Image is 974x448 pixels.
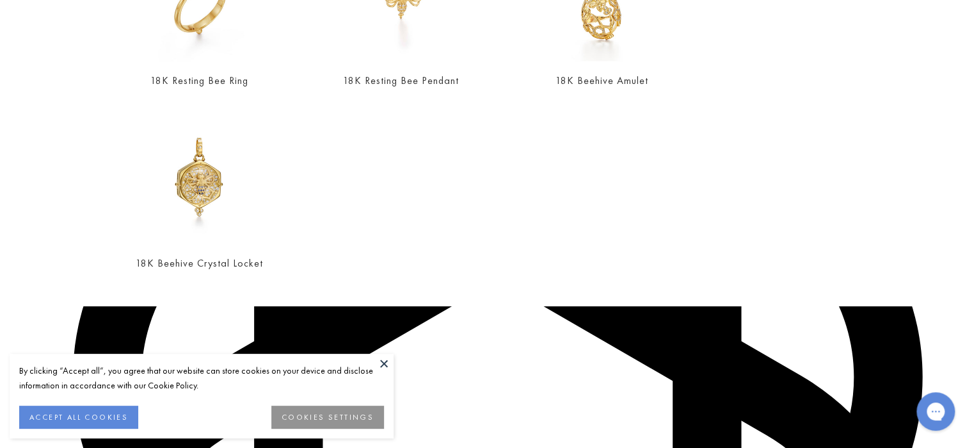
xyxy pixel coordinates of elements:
a: 18K Beehive Amulet [555,74,648,87]
img: 18K Beehive Crystal Locket [131,106,268,244]
button: ACCEPT ALL COOKIES [19,406,138,429]
button: COOKIES SETTINGS [271,406,384,429]
a: 18K Resting Bee Ring [150,74,248,87]
a: 18K Resting Bee Pendant [342,74,458,87]
iframe: Gorgias live chat messenger [910,388,961,435]
div: By clicking “Accept all”, you agree that our website can store cookies on your device and disclos... [19,363,384,393]
a: 18K Beehive Crystal Locket [136,256,263,270]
